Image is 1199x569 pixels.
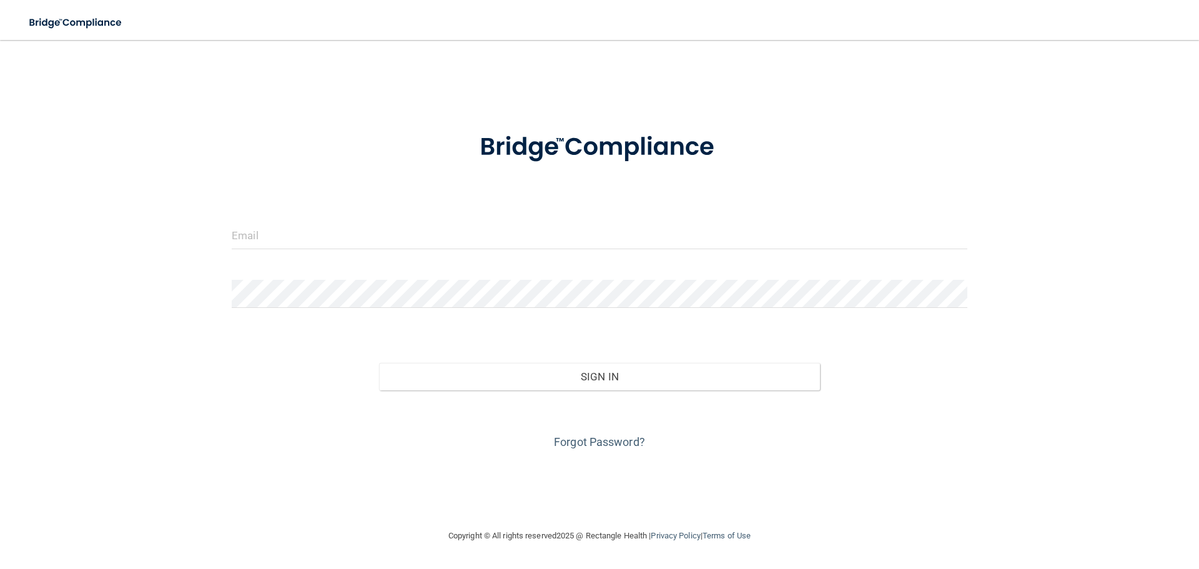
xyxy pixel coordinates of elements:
[554,435,645,448] a: Forgot Password?
[703,531,751,540] a: Terms of Use
[454,115,745,180] img: bridge_compliance_login_screen.278c3ca4.svg
[379,363,821,390] button: Sign In
[372,516,827,556] div: Copyright © All rights reserved 2025 @ Rectangle Health | |
[232,221,967,249] input: Email
[651,531,700,540] a: Privacy Policy
[19,10,134,36] img: bridge_compliance_login_screen.278c3ca4.svg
